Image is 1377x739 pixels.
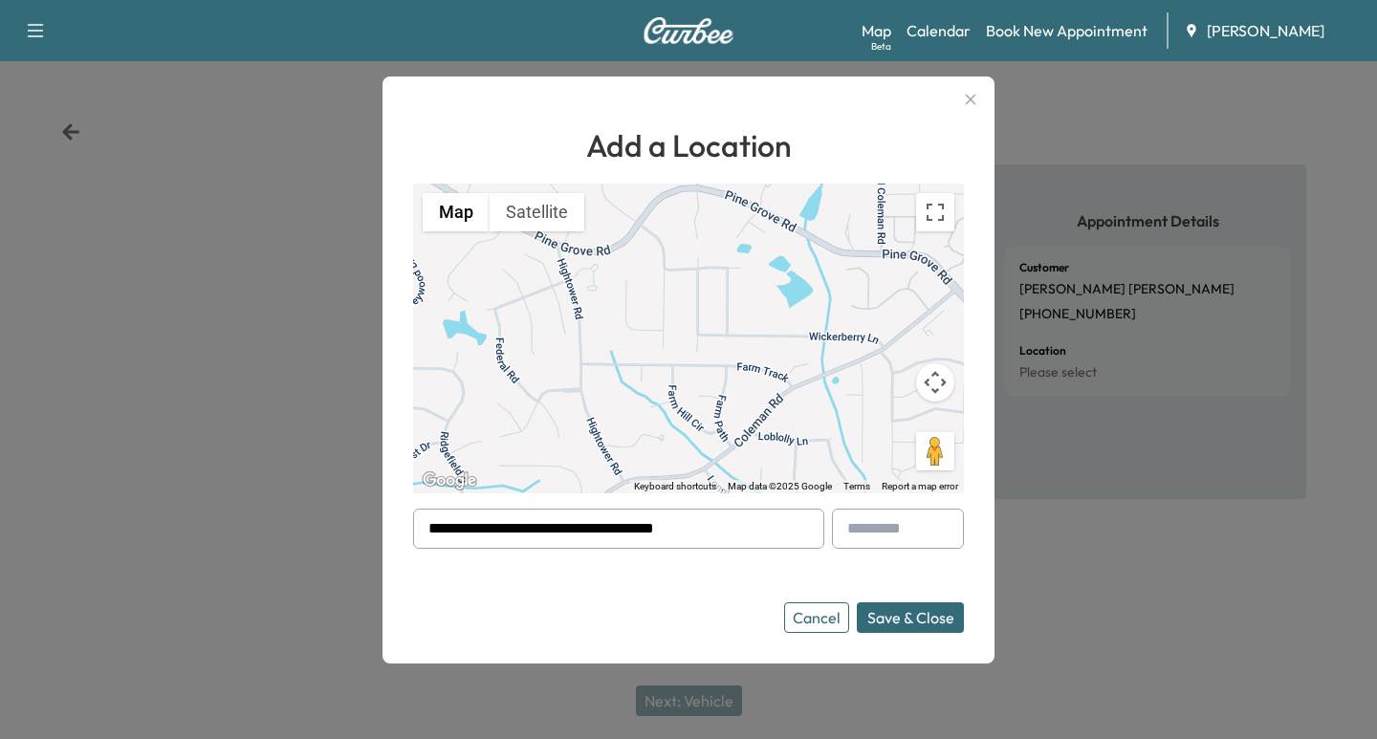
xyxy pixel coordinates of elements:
[986,19,1147,42] a: Book New Appointment
[418,468,481,493] img: Google
[643,17,734,44] img: Curbee Logo
[916,193,954,231] button: Toggle fullscreen view
[907,19,971,42] a: Calendar
[728,481,832,491] span: Map data ©2025 Google
[882,481,958,491] a: Report a map error
[413,122,964,168] h1: Add a Location
[857,602,964,633] button: Save & Close
[862,19,891,42] a: MapBeta
[423,193,490,231] button: Show street map
[784,602,849,633] button: Cancel
[1207,19,1324,42] span: [PERSON_NAME]
[490,193,584,231] button: Show satellite imagery
[418,468,481,493] a: Open this area in Google Maps (opens a new window)
[916,432,954,470] button: Drag Pegman onto the map to open Street View
[634,480,716,493] button: Keyboard shortcuts
[871,39,891,54] div: Beta
[843,481,870,491] a: Terms
[916,363,954,402] button: Map camera controls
